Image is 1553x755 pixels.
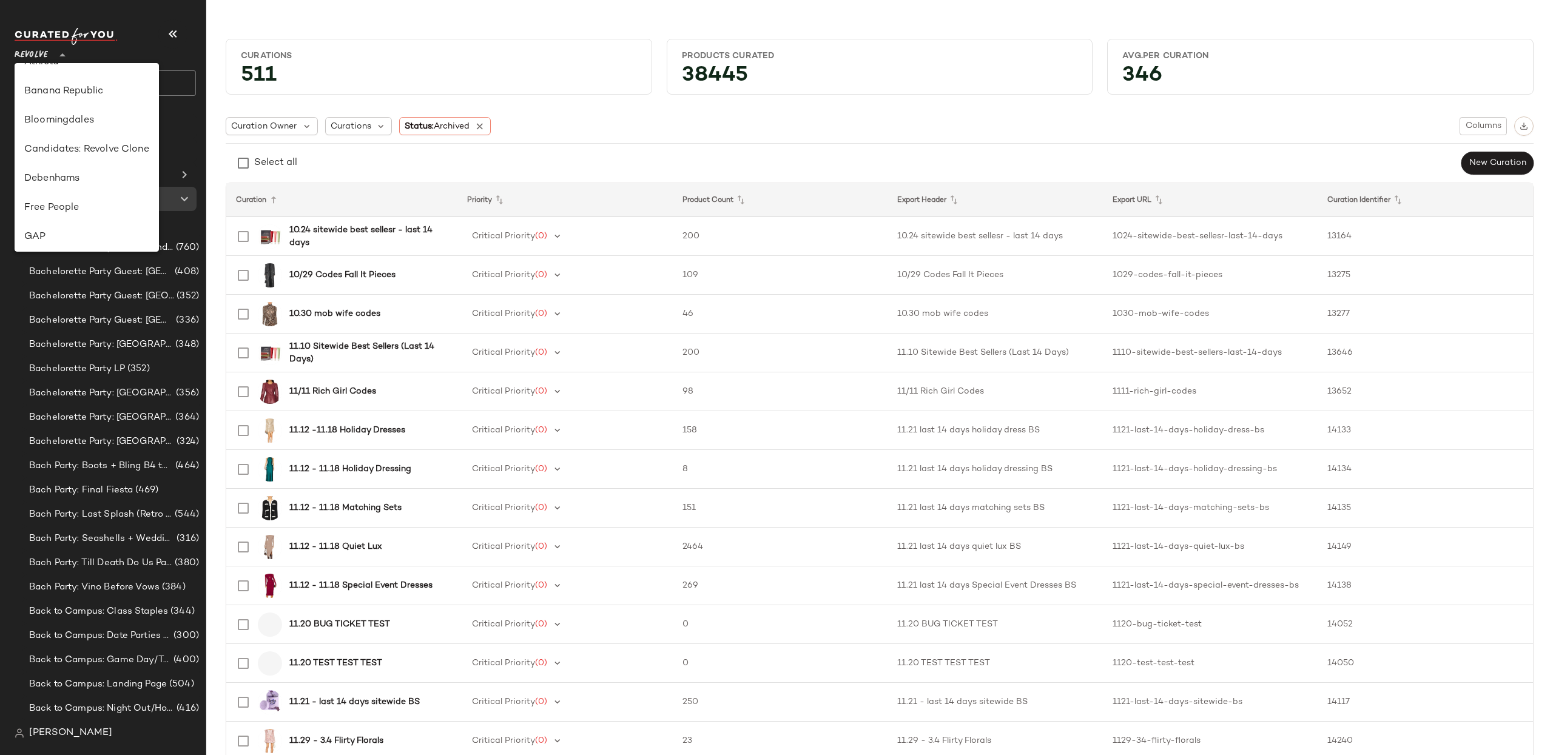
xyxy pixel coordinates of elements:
[1103,644,1318,683] td: 1120-test-test-test
[535,542,547,551] span: (0)
[289,385,376,398] b: 11/11 Rich Girl Codes
[673,450,888,489] td: 8
[1318,489,1533,528] td: 14135
[254,156,297,170] div: Select all
[1318,334,1533,372] td: 13646
[673,489,888,528] td: 151
[258,418,282,443] img: LOVF-WD4279_V1.jpg
[1318,450,1533,489] td: 14134
[174,289,199,303] span: (352)
[289,424,405,437] b: 11.12 -11.18 Holiday Dresses
[289,502,402,514] b: 11.12 - 11.18 Matching Sets
[535,426,547,435] span: (0)
[24,201,149,215] div: Free People
[29,459,173,473] span: Bach Party: Boots + Bling B4 the Ring
[888,605,1103,644] td: 11.20 BUG TICKET TEST
[535,465,547,474] span: (0)
[1318,295,1533,334] td: 13277
[174,435,199,449] span: (324)
[24,172,149,186] div: Debenhams
[258,224,282,249] img: SUMR-WU65_V1.jpg
[29,338,173,352] span: Bachelorette Party: [GEOGRAPHIC_DATA]
[289,657,382,669] b: 11.20 TEST TEST TEST
[535,697,547,706] span: (0)
[1520,122,1528,130] img: svg%3e
[1318,372,1533,411] td: 13652
[29,314,173,327] span: Bachelorette Party Guest: [GEOGRAPHIC_DATA]
[1318,217,1533,256] td: 13164
[1103,489,1318,528] td: 1121-last-14-days-matching-sets-bs
[133,483,158,497] span: (469)
[29,435,174,449] span: Bachelorette Party: [GEOGRAPHIC_DATA]
[15,41,48,63] span: Revolve
[888,217,1103,256] td: 10.24 sitewide best sellesr - last 14 days
[472,620,535,629] span: Critical Priority
[29,386,173,400] span: Bachelorette Party: [GEOGRAPHIC_DATA]
[1318,644,1533,683] td: 14050
[673,566,888,605] td: 269
[258,302,282,326] img: LOVF-WS3027_V1.jpg
[472,542,535,551] span: Critical Priority
[672,67,1088,89] div: 38445
[258,341,282,365] img: SUMR-WU65_V1.jpg
[29,483,133,497] span: Bach Party: Final Fiesta
[888,566,1103,605] td: 11.21 last 14 days Special Event Dresses BS
[673,295,888,334] td: 46
[24,113,149,128] div: Bloomingdales
[231,67,647,89] div: 511
[888,644,1103,683] td: 11.20 TEST TEST TEST
[1103,217,1318,256] td: 1024-sitewide-best-sellesr-last-14-days
[682,50,1078,62] div: Products Curated
[24,143,149,157] div: Candidates: Revolve Clone
[15,28,118,45] img: cfy_white_logo.C9jOOHJF.svg
[289,463,411,475] b: 11.12 - 11.18 Holiday Dressing
[472,697,535,706] span: Critical Priority
[1103,411,1318,450] td: 1121-last-14-days-holiday-dress-bs
[172,508,199,522] span: (544)
[1103,450,1318,489] td: 1121-last-14-days-holiday-dressing-bs
[434,122,470,131] span: Archived
[29,508,172,522] span: Bach Party: Last Splash (Retro [GEOGRAPHIC_DATA])
[1103,183,1318,217] th: Export URL
[125,362,150,376] span: (352)
[472,387,535,396] span: Critical Priority
[1103,334,1318,372] td: 1110-sitewide-best-sellers-last-14-days
[535,659,547,668] span: (0)
[673,256,888,295] td: 109
[29,726,112,740] span: [PERSON_NAME]
[15,63,159,252] div: undefined-list
[673,411,888,450] td: 158
[171,653,199,667] span: (400)
[673,183,888,217] th: Product Count
[1103,295,1318,334] td: 1030-mob-wife-codes
[535,581,547,590] span: (0)
[888,334,1103,372] td: 11.10 Sitewide Best Sellers (Last 14 Days)
[405,120,470,133] span: Status:
[15,728,24,738] img: svg%3e
[289,579,433,592] b: 11.12 - 11.18 Special Event Dresses
[258,263,282,287] img: 4THR-WO3_V1.jpg
[888,372,1103,411] td: 11/11 Rich Girl Codes
[673,605,888,644] td: 0
[258,729,282,753] img: BARD-WD587_V1.jpg
[173,314,199,327] span: (336)
[535,620,547,629] span: (0)
[226,183,457,217] th: Curation
[331,120,371,133] span: Curations
[1318,683,1533,722] td: 14117
[535,309,547,318] span: (0)
[472,348,535,357] span: Critical Priority
[258,457,282,482] img: SMAD-WD242_V1.jpg
[457,183,673,217] th: Priority
[888,489,1103,528] td: 11.21 last 14 days matching sets BS
[173,241,199,255] span: (760)
[1103,566,1318,605] td: 1121-last-14-days-special-event-dresses-bs
[472,270,535,280] span: Critical Priority
[1318,183,1533,217] th: Curation Identifier
[231,120,297,133] span: Curation Owner
[29,362,125,376] span: Bachelorette Party LP
[1460,117,1507,135] button: Columns
[173,386,199,400] span: (356)
[289,269,396,281] b: 10/29 Codes Fall It Pieces
[258,496,282,520] img: MALR-WK276_V1.jpg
